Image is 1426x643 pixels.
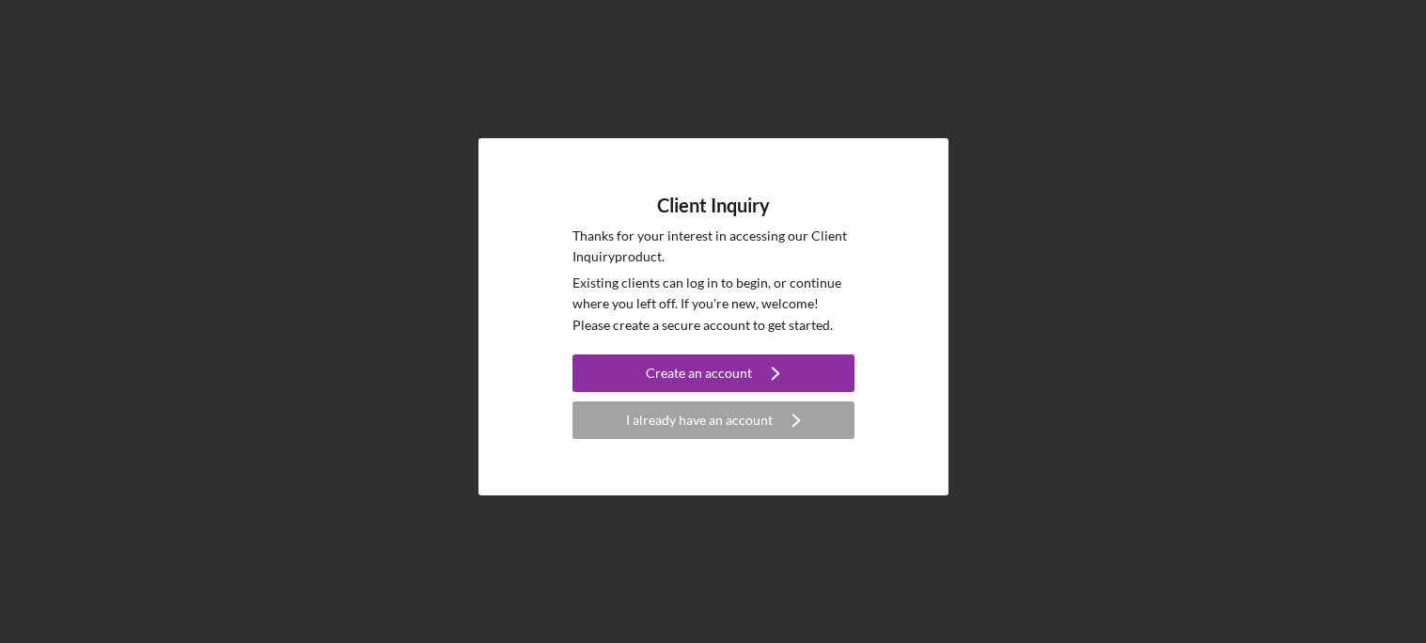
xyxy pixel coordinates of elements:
h4: Client Inquiry [657,195,770,216]
a: Create an account [572,354,854,397]
p: Existing clients can log in to begin, or continue where you left off. If you're new, welcome! Ple... [572,273,854,336]
div: I already have an account [626,401,773,439]
button: I already have an account [572,401,854,439]
p: Thanks for your interest in accessing our Client Inquiry product. [572,226,854,268]
button: Create an account [572,354,854,392]
div: Create an account [646,354,752,392]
